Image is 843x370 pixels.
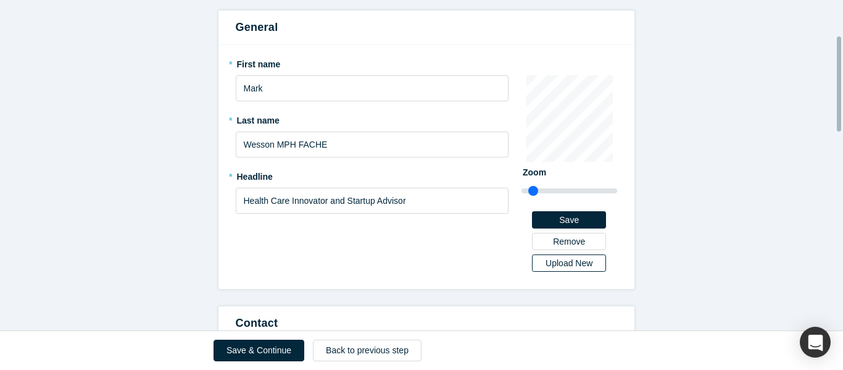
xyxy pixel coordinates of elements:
a: Back to previous step [313,340,421,361]
label: Zoom [521,162,617,179]
button: Save [532,211,606,229]
div: Upload New [541,259,597,267]
h3: General [236,19,617,36]
button: Save & Continue [214,340,304,361]
label: First name [236,54,509,71]
input: Partner, CEO [236,188,509,214]
button: Remove [532,233,606,250]
label: Headline [236,166,509,183]
label: Last name [236,110,509,127]
h3: Contact [236,315,617,332]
